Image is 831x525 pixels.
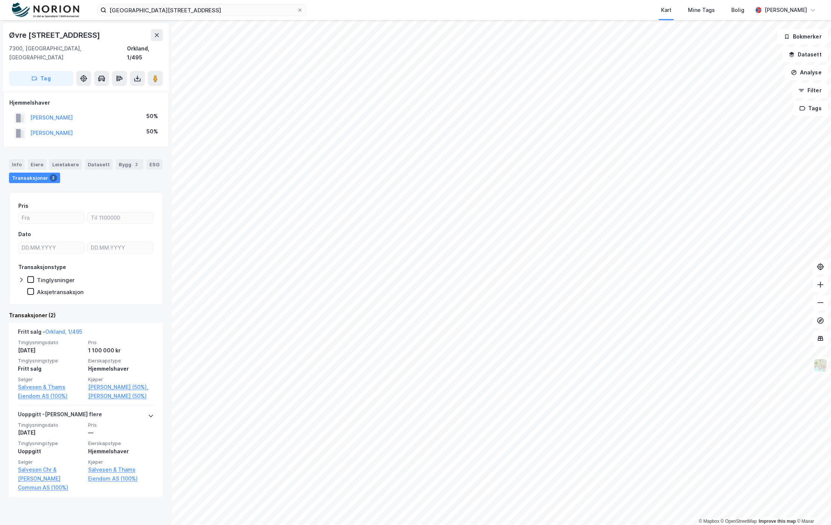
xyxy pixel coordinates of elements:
span: Tinglysningstype [18,358,84,364]
div: Hjemmelshaver [9,98,162,107]
div: ESG [146,159,162,170]
button: Bokmerker [778,29,828,44]
div: Leietakere [49,159,82,170]
div: Dato [18,230,31,239]
input: Fra [19,212,84,223]
a: [PERSON_NAME] (50%) [88,392,154,401]
div: Hjemmelshaver [88,447,154,456]
span: Kjøper [88,459,154,465]
span: Pris [88,422,154,428]
a: Mapbox [699,519,719,524]
div: Transaksjonstype [18,263,66,272]
div: Uoppgitt - [PERSON_NAME] flere [18,410,102,422]
div: 7300, [GEOGRAPHIC_DATA], [GEOGRAPHIC_DATA] [9,44,127,62]
input: DD.MM.YYYY [88,242,153,253]
a: [PERSON_NAME] (50%), [88,383,154,392]
div: Eiere [28,159,46,170]
span: Eierskapstype [88,358,154,364]
a: Improve this map [759,519,796,524]
div: [DATE] [18,346,84,355]
div: — [88,428,154,437]
input: Søk på adresse, matrikkel, gårdeiere, leietakere eller personer [106,4,297,16]
div: Pris [18,201,28,210]
span: Selger [18,459,84,465]
div: [DATE] [18,428,84,437]
div: Orkland, 1/495 [127,44,163,62]
div: 50% [146,112,158,121]
img: Z [813,358,828,373]
div: Transaksjoner [9,173,60,183]
div: Uoppgitt [18,447,84,456]
a: OpenStreetMap [721,519,757,524]
div: Datasett [85,159,113,170]
div: Bolig [731,6,744,15]
div: Fritt salg [18,364,84,373]
span: Selger [18,376,84,383]
span: Eierskapstype [88,440,154,447]
div: 2 [50,174,57,182]
button: Tags [793,101,828,116]
span: Tinglysningsdato [18,339,84,346]
div: Hjemmelshaver [88,364,154,373]
button: Tag [9,71,73,86]
button: Filter [792,83,828,98]
button: Analyse [785,65,828,80]
a: Salvesen Chr & [PERSON_NAME] Commun AS (100%) [18,465,84,492]
input: Til 1100000 [88,212,153,223]
a: Salvesen & Thams Eiendom AS (100%) [88,465,154,483]
div: Kart [661,6,672,15]
div: 2 [133,161,140,168]
span: Tinglysningsdato [18,422,84,428]
div: Info [9,159,25,170]
span: Pris [88,339,154,346]
button: Datasett [782,47,828,62]
input: DD.MM.YYYY [19,242,84,253]
span: Kjøper [88,376,154,383]
div: Øvre [STREET_ADDRESS] [9,29,102,41]
div: Aksjetransaksjon [37,288,84,296]
div: 1 100 000 kr [88,346,154,355]
iframe: Chat Widget [794,489,831,525]
span: Tinglysningstype [18,440,84,447]
div: 50% [146,127,158,136]
div: Transaksjoner (2) [9,311,163,320]
div: Kontrollprogram for chat [794,489,831,525]
div: Fritt salg - [18,327,82,339]
div: Tinglysninger [37,277,75,284]
div: Mine Tags [688,6,715,15]
div: [PERSON_NAME] [765,6,807,15]
div: Bygg [116,159,143,170]
a: Orkland, 1/495 [45,328,82,335]
img: norion-logo.80e7a08dc31c2e691866.png [12,3,79,18]
a: Salvesen & Thams Eiendom AS (100%) [18,383,84,401]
